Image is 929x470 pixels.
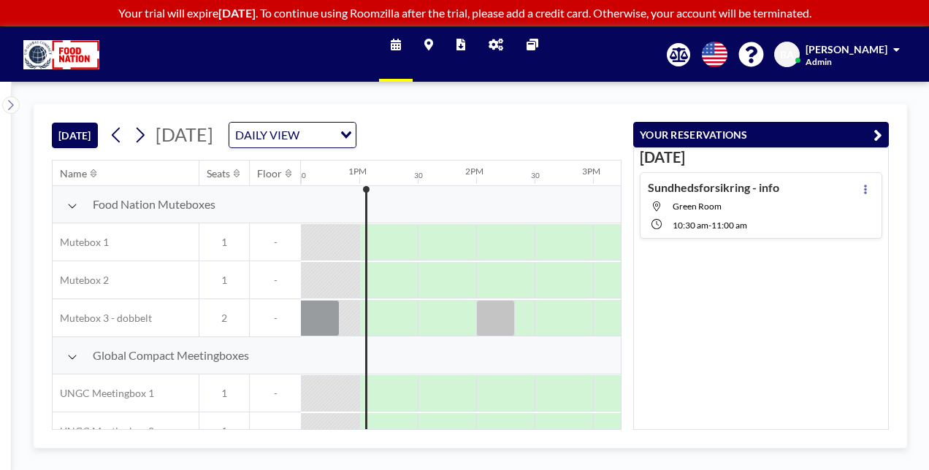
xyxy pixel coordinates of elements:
[93,348,249,363] span: Global Compact Meetingboxes
[199,274,249,287] span: 1
[199,387,249,400] span: 1
[53,236,109,249] span: Mutebox 1
[52,123,98,148] button: [DATE]
[23,40,99,69] img: organization-logo
[53,387,154,400] span: UNGC Meetingbox 1
[582,166,600,177] div: 3PM
[780,48,794,61] span: BA
[207,167,230,180] div: Seats
[414,171,423,180] div: 30
[232,126,302,145] span: DAILY VIEW
[297,171,306,180] div: 30
[156,123,213,145] span: [DATE]
[648,180,779,195] h4: Sundhedsforsikring - info
[53,274,109,287] span: Mutebox 2
[806,56,832,67] span: Admin
[708,220,711,231] span: -
[711,220,747,231] span: 11:00 AM
[673,220,708,231] span: 10:30 AM
[348,166,367,177] div: 1PM
[465,166,483,177] div: 2PM
[257,167,282,180] div: Floor
[250,387,301,400] span: -
[199,236,249,249] span: 1
[218,6,256,20] b: [DATE]
[199,425,249,438] span: 1
[250,236,301,249] span: -
[640,148,882,166] h3: [DATE]
[53,312,152,325] span: Mutebox 3 - dobbelt
[304,126,332,145] input: Search for option
[250,425,301,438] span: -
[199,312,249,325] span: 2
[229,123,356,147] div: Search for option
[531,171,540,180] div: 30
[673,201,722,212] span: Green Room
[633,122,889,147] button: YOUR RESERVATIONS
[60,167,87,180] div: Name
[93,197,215,212] span: Food Nation Muteboxes
[250,274,301,287] span: -
[250,312,301,325] span: -
[806,43,887,55] span: [PERSON_NAME]
[53,425,154,438] span: UNGC Meetingbox 2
